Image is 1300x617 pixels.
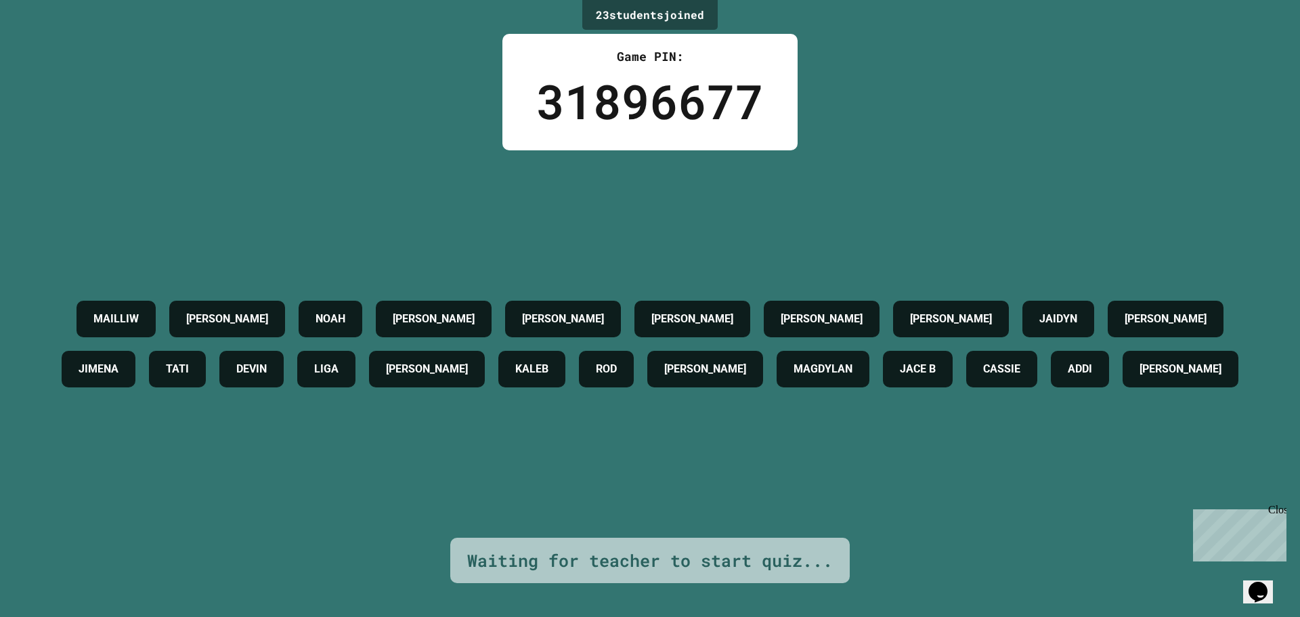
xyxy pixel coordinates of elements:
[651,311,733,327] h4: [PERSON_NAME]
[393,311,475,327] h4: [PERSON_NAME]
[983,361,1020,377] h4: CASSIE
[536,66,764,137] div: 31896677
[5,5,93,86] div: Chat with us now!Close
[236,361,267,377] h4: DEVIN
[1243,563,1286,603] iframe: chat widget
[1125,311,1207,327] h4: [PERSON_NAME]
[781,311,863,327] h4: [PERSON_NAME]
[664,361,746,377] h4: [PERSON_NAME]
[1140,361,1221,377] h4: [PERSON_NAME]
[316,311,345,327] h4: NOAH
[1188,504,1286,561] iframe: chat widget
[522,311,604,327] h4: [PERSON_NAME]
[386,361,468,377] h4: [PERSON_NAME]
[93,311,139,327] h4: MAILLIW
[314,361,339,377] h4: LIGA
[900,361,936,377] h4: JACE B
[1068,361,1092,377] h4: ADDI
[79,361,118,377] h4: JIMENA
[166,361,189,377] h4: TATI
[536,47,764,66] div: Game PIN:
[186,311,268,327] h4: [PERSON_NAME]
[1039,311,1077,327] h4: JAIDYN
[515,361,548,377] h4: KALEB
[596,361,617,377] h4: ROD
[467,548,833,574] div: Waiting for teacher to start quiz...
[794,361,852,377] h4: MAGDYLAN
[910,311,992,327] h4: [PERSON_NAME]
